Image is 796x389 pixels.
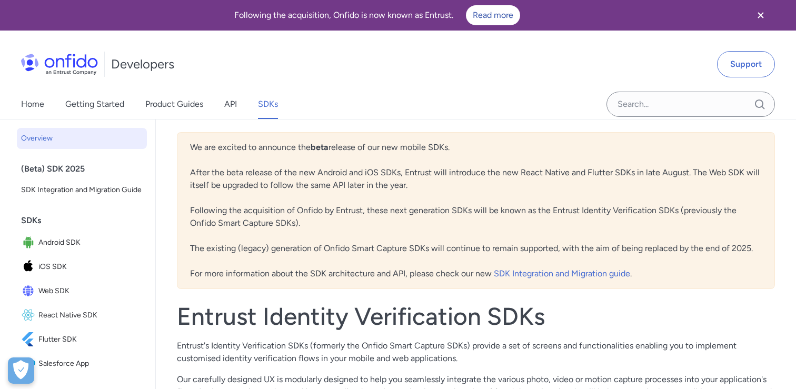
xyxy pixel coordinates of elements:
a: Support [717,51,775,77]
a: Getting Started [65,89,124,119]
a: IconSalesforce AppSalesforce App [17,352,147,375]
b: beta [311,142,329,152]
button: Close banner [741,2,780,28]
svg: Close banner [754,9,767,22]
img: IconSalesforce App [21,356,38,371]
div: (Beta) SDK 2025 [21,158,151,179]
p: Entrust's Identity Verification SDKs (formerly the Onfido Smart Capture SDKs) provide a set of sc... [177,340,775,365]
div: SDKs [21,210,151,231]
span: Salesforce App [38,356,143,371]
a: Overview [17,128,147,149]
span: SDK Integration and Migration Guide [21,184,143,196]
div: We are excited to announce the release of our new mobile SDKs. After the beta release of the new ... [177,132,775,289]
a: IconFlutter SDKFlutter SDK [17,328,147,351]
img: IconiOS SDK [21,260,38,274]
img: IconAndroid SDK [21,235,38,250]
div: Cookie Preferences [8,357,34,384]
a: API [224,89,237,119]
a: Read more [466,5,520,25]
span: React Native SDK [38,308,143,323]
a: Product Guides [145,89,203,119]
input: Onfido search input field [606,92,775,117]
h1: Entrust Identity Verification SDKs [177,302,775,331]
span: Overview [21,132,143,145]
a: SDKs [258,89,278,119]
a: SDK Integration and Migration Guide [17,179,147,201]
a: Home [21,89,44,119]
span: iOS SDK [38,260,143,274]
img: IconWeb SDK [21,284,38,298]
h1: Developers [111,56,174,73]
span: Web SDK [38,284,143,298]
a: IconAndroid SDKAndroid SDK [17,231,147,254]
a: SDK Integration and Migration guide [494,268,630,278]
img: IconReact Native SDK [21,308,38,323]
img: Onfido Logo [21,54,98,75]
span: Android SDK [38,235,143,250]
a: IconReact Native SDKReact Native SDK [17,304,147,327]
a: IconiOS SDKiOS SDK [17,255,147,278]
span: Flutter SDK [38,332,143,347]
img: IconFlutter SDK [21,332,38,347]
a: IconWeb SDKWeb SDK [17,280,147,303]
button: Open Preferences [8,357,34,384]
div: Following the acquisition, Onfido is now known as Entrust. [13,5,741,25]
